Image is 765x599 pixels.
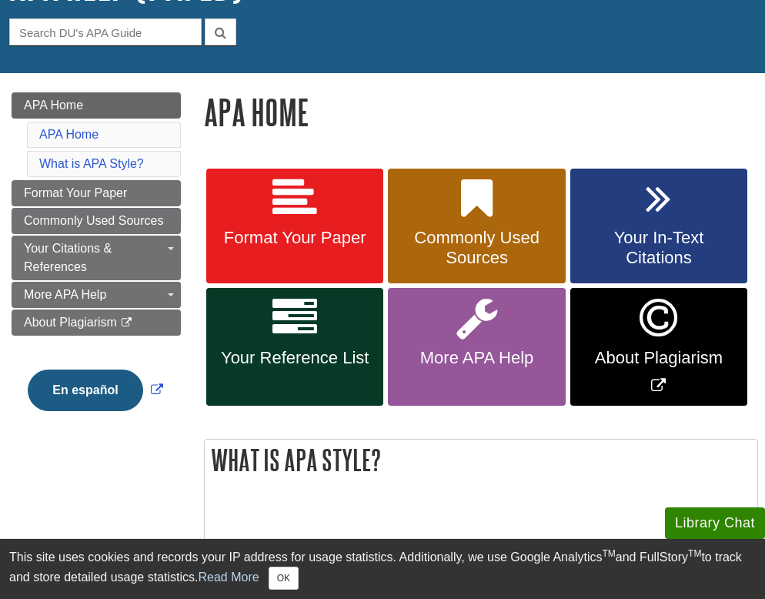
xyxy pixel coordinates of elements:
a: Link opens in new window [570,288,747,406]
a: What is APA Style? [39,157,144,170]
a: More APA Help [388,288,565,406]
div: Guide Page Menu [12,92,181,437]
span: Commonly Used Sources [399,228,553,268]
a: About Plagiarism [12,310,181,336]
input: Search DU's APA Guide [9,18,202,45]
span: Your In-Text Citations [582,228,736,268]
a: Format Your Paper [206,169,383,284]
span: Commonly Used Sources [24,214,163,227]
a: Your In-Text Citations [570,169,747,284]
a: Your Citations & References [12,236,181,280]
span: APA Home [24,99,83,112]
a: More APA Help [12,282,181,308]
span: Your Reference List [218,348,372,368]
span: More APA Help [24,288,106,301]
a: Link opens in new window [24,383,166,397]
span: More APA Help [399,348,553,368]
i: This link opens in a new window [120,318,133,328]
sup: TM [602,548,615,559]
div: This site uses cookies and records your IP address for usage statistics. Additionally, we use Goo... [9,548,756,590]
h2: What is APA Style? [205,440,757,480]
button: En español [28,370,142,411]
a: Commonly Used Sources [388,169,565,284]
h1: APA Home [204,92,758,132]
a: Read More [198,571,259,584]
span: About Plagiarism [582,348,736,368]
span: Your Citations & References [24,242,112,273]
button: Library Chat [665,507,765,539]
button: Close [269,567,299,590]
span: Format Your Paper [24,186,127,199]
a: Commonly Used Sources [12,208,181,234]
span: Format Your Paper [218,228,372,248]
a: APA Home [12,92,181,119]
a: Format Your Paper [12,180,181,206]
a: APA Home [39,128,99,141]
span: About Plagiarism [24,316,117,329]
a: Your Reference List [206,288,383,406]
sup: TM [688,548,701,559]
